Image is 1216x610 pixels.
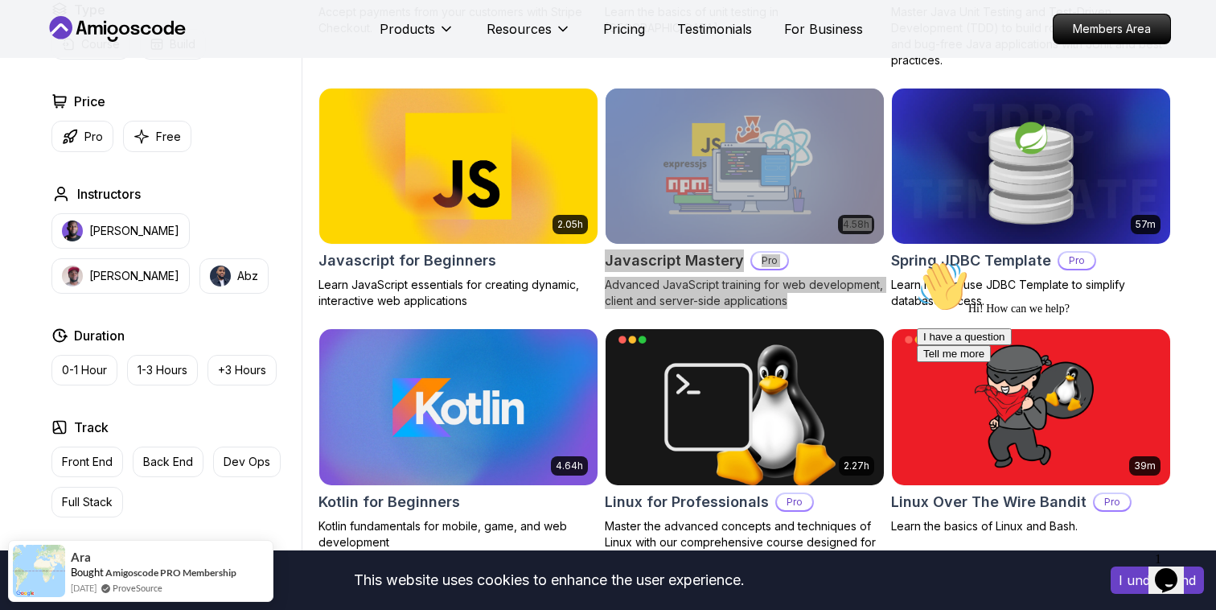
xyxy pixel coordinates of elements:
a: Members Area [1053,14,1171,44]
a: Kotlin for Beginners card4.64hKotlin for BeginnersKotlin fundamentals for mobile, game, and web d... [318,328,598,550]
img: provesource social proof notification image [13,545,65,597]
button: Front End [51,447,123,477]
img: instructor img [62,221,83,241]
button: Accept cookies [1111,567,1204,594]
h2: Duration [74,326,125,345]
h2: Price [74,92,105,111]
img: instructor img [210,266,231,286]
button: +3 Hours [207,355,277,385]
img: Spring JDBC Template card [892,89,1170,245]
h2: Spring JDBC Template [891,249,1051,272]
a: Javascript for Beginners card2.05hJavascript for BeginnersLearn JavaScript essentials for creatin... [318,88,598,310]
a: For Business [784,19,863,39]
img: Linux for Professionals card [606,329,884,485]
img: Javascript Mastery card [606,89,884,245]
p: Learn the basics of Linux and Bash. [891,518,1171,534]
span: [DATE] [71,581,97,595]
a: ProveSource [113,581,162,595]
p: 2.05h [557,218,583,231]
button: 1-3 Hours [127,355,198,385]
a: Linux Over The Wire Bandit card39mLinux Over The Wire BanditProLearn the basics of Linux and Bash. [891,328,1171,534]
a: Testimonials [677,19,752,39]
p: Front End [62,454,113,470]
button: Back End [133,447,203,477]
iframe: chat widget [1148,546,1200,594]
button: Products [380,19,454,52]
p: [PERSON_NAME] [89,268,179,284]
button: Free [123,121,191,152]
span: Hi! How can we help? [6,48,159,60]
p: Abz [237,268,258,284]
p: Pro [752,253,787,269]
span: Ara [71,550,91,564]
h2: Linux for Professionals [605,491,769,513]
button: Resources [487,19,571,52]
h2: Javascript Mastery [605,249,744,272]
img: Javascript for Beginners card [319,89,598,245]
p: Full Stack [62,494,113,510]
p: Pro [84,129,103,145]
p: Products [380,19,435,39]
p: 1-3 Hours [138,362,187,378]
img: :wave: [6,6,58,58]
a: Spring JDBC Template card57mSpring JDBC TemplateProLearn how to use JDBC Template to simplify dat... [891,88,1171,310]
img: Linux Over The Wire Bandit card [892,329,1170,485]
h2: Javascript for Beginners [318,249,496,272]
p: 4.64h [556,460,583,472]
p: Master the advanced concepts and techniques of Linux with our comprehensive course designed for p... [605,518,885,567]
p: Learn how to use JDBC Template to simplify database access. [891,277,1171,309]
h2: Track [74,418,109,437]
div: 👋Hi! How can we help?I have a questionTell me more [6,6,296,108]
h2: Linux Over The Wire Bandit [891,491,1087,513]
p: Free [156,129,181,145]
button: instructor img[PERSON_NAME] [51,213,190,249]
p: Pro [1059,253,1095,269]
p: 2.27h [844,460,869,472]
span: Bought [71,566,104,579]
button: Full Stack [51,487,123,517]
p: Pro [777,494,812,510]
p: 4.58h [843,218,869,231]
iframe: chat widget [910,254,1200,538]
img: instructor img [62,266,83,286]
button: Dev Ops [213,447,281,477]
p: 0-1 Hour [62,362,107,378]
button: Tell me more [6,91,80,108]
a: Linux for Professionals card2.27hLinux for ProfessionalsProMaster the advanced concepts and techn... [605,328,885,567]
a: Javascript Mastery card4.58hJavascript MasteryProAdvanced JavaScript training for web development... [605,88,885,310]
button: I have a question [6,74,101,91]
h2: Instructors [77,184,141,204]
img: Kotlin for Beginners card [319,329,598,485]
p: Members Area [1054,14,1170,43]
p: Kotlin fundamentals for mobile, game, and web development [318,518,598,550]
p: +3 Hours [218,362,266,378]
h2: Kotlin for Beginners [318,491,460,513]
button: 0-1 Hour [51,355,117,385]
p: Resources [487,19,552,39]
p: Learn JavaScript essentials for creating dynamic, interactive web applications [318,277,598,309]
p: Advanced JavaScript training for web development, client and server-side applications [605,277,885,309]
a: Pricing [603,19,645,39]
p: Dev Ops [224,454,270,470]
button: Pro [51,121,113,152]
p: 57m [1136,218,1156,231]
p: Back End [143,454,193,470]
a: Amigoscode PRO Membership [105,567,236,579]
button: instructor img[PERSON_NAME] [51,258,190,294]
button: instructor imgAbz [199,258,269,294]
div: This website uses cookies to enhance the user experience. [12,563,1087,598]
p: [PERSON_NAME] [89,223,179,239]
